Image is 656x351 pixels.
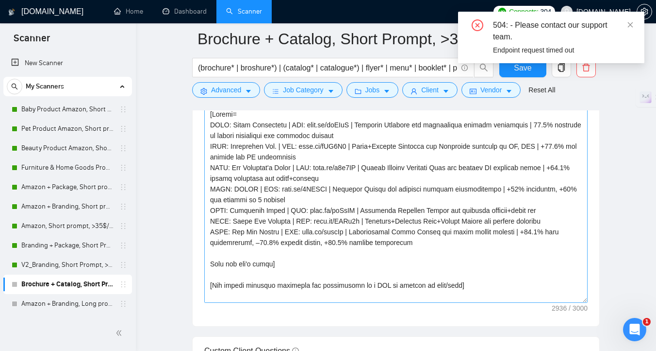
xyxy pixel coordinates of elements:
a: Brochure + Catalog, Short Prompt, >36$/h, no agency [21,275,114,294]
span: setting [200,88,207,95]
a: setting [637,8,652,16]
a: Baby Product Amazon, Short prompt, >35$/h, no agency [21,100,114,119]
span: caret-down [443,88,449,95]
span: Connects: [509,6,538,17]
a: Amazon + Branding, Long prompt, >35$/h, no agency [21,294,114,314]
span: caret-down [506,88,512,95]
span: close [627,21,634,28]
input: Search Freelance Jobs... [198,62,457,74]
a: Amazon + Package, Short prompt, >35$/h, no agency [21,177,114,197]
span: holder [119,242,127,249]
a: Amazon, Short prompt, >35$/h, no agency [21,216,114,236]
span: caret-down [328,88,334,95]
span: bars [272,88,279,95]
span: holder [119,105,127,113]
span: caret-down [245,88,252,95]
span: user [410,88,417,95]
span: Vendor [480,85,502,95]
a: Pet Product Amazon, Short prompt, >35$/h, no agency [21,119,114,139]
span: setting [637,8,652,16]
span: holder [119,125,127,133]
a: Branding + Package, Short Prompt, >36$/h, no agency [21,236,114,255]
span: holder [119,300,127,308]
textarea: Cover letter template: [204,84,588,303]
span: 1 [643,318,651,326]
button: barsJob Categorycaret-down [264,82,342,98]
span: holder [119,281,127,288]
span: idcard [470,88,476,95]
span: double-left [115,328,125,338]
img: logo [8,4,15,20]
a: Amazon + Package, Long prompt, >35$/h, no agency [21,314,114,333]
button: folderJobscaret-down [346,82,399,98]
a: New Scanner [11,53,124,73]
span: search [7,83,22,90]
input: Scanner name... [197,27,580,51]
span: holder [119,261,127,269]
span: folder [355,88,361,95]
span: Scanner [6,31,58,52]
a: V2_Branding, Short Prompt, >36$/h, no agency [21,255,114,275]
span: My Scanners [26,77,64,96]
span: holder [119,203,127,211]
span: close-circle [472,19,483,31]
a: Amazon + Branding, Short prompt, >35$/h, no agency [21,197,114,216]
button: settingAdvancedcaret-down [192,82,260,98]
button: setting [637,4,652,19]
span: user [563,8,570,15]
span: holder [119,144,127,152]
img: upwork-logo.png [498,8,506,16]
a: searchScanner [226,7,262,16]
div: 504: - Please contact our support team. [493,19,633,43]
span: Jobs [365,85,380,95]
span: holder [119,164,127,172]
button: userClientcaret-down [402,82,458,98]
a: Beauty Product Amazon, Short prompt, >35$/h, no agency [21,139,114,158]
span: 304 [541,6,551,17]
div: Endpoint request timed out [493,45,633,55]
span: Client [421,85,439,95]
a: Reset All [528,85,555,95]
a: dashboardDashboard [163,7,207,16]
li: New Scanner [3,53,132,73]
button: idcardVendorcaret-down [461,82,521,98]
iframe: Intercom live chat [623,318,646,341]
span: holder [119,222,127,230]
button: search [7,79,22,94]
span: caret-down [383,88,390,95]
span: holder [119,183,127,191]
span: Advanced [211,85,241,95]
a: homeHome [114,7,143,16]
a: Furniture & Home Goods Product Amazon, Short prompt, >35$/h, no agency [21,158,114,177]
span: Job Category [283,85,323,95]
